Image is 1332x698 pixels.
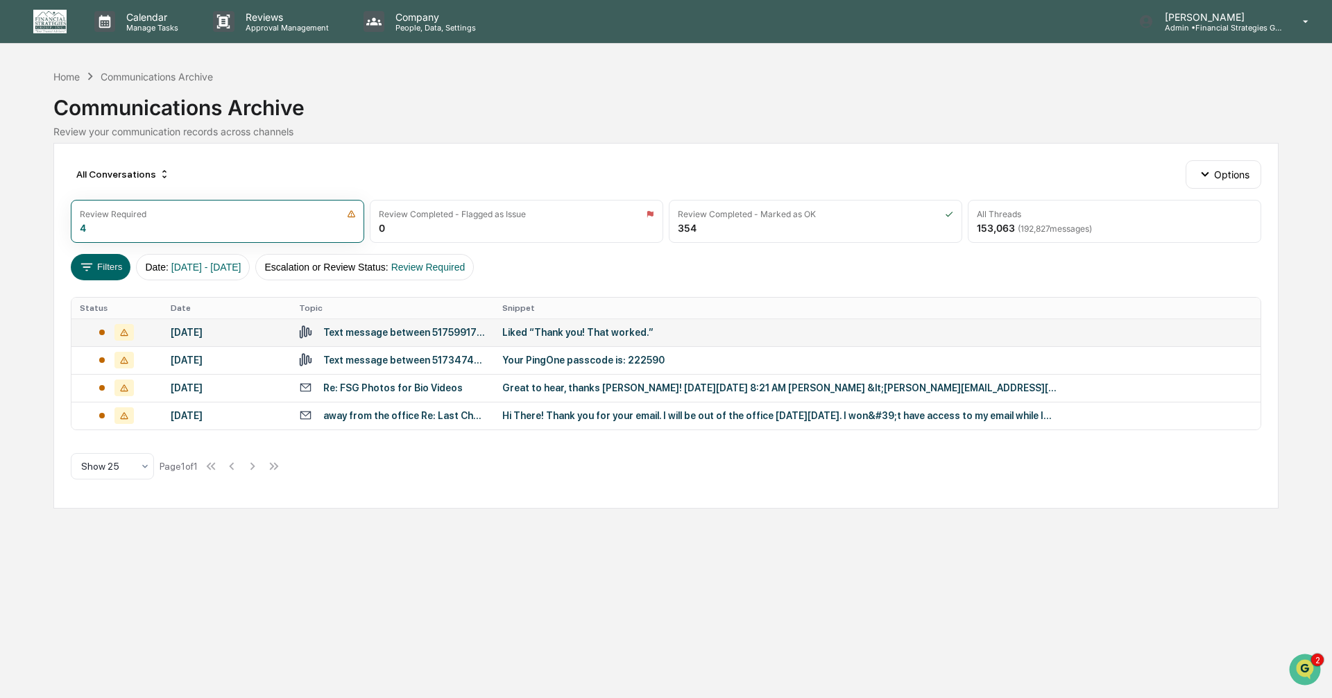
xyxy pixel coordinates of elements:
[43,226,112,237] span: [PERSON_NAME]
[977,209,1021,219] div: All Threads
[123,226,151,237] span: [DATE]
[53,71,80,83] div: Home
[171,262,241,273] span: [DATE] - [DATE]
[80,222,86,234] div: 4
[171,382,282,393] div: [DATE]
[62,106,228,120] div: Start new chat
[53,126,1279,137] div: Review your communication records across channels
[1186,160,1261,188] button: Options
[160,461,198,472] div: Page 1 of 1
[236,110,253,127] button: Start new chat
[215,151,253,168] button: See all
[136,254,250,280] button: Date:[DATE] - [DATE]
[323,382,463,393] div: Re: FSG Photos for Bio Videos
[234,23,336,33] p: Approval Management
[115,11,185,23] p: Calendar
[171,327,282,338] div: [DATE]
[1018,223,1092,234] span: ( 192,827 messages)
[14,213,36,235] img: Jack Rasmussen
[391,262,466,273] span: Review Required
[977,222,1092,234] div: 153,063
[1288,652,1325,690] iframe: Open customer support
[323,410,486,421] div: away from the office Re: Last Chance for The Myth Golf Course in [GEOGRAPHIC_DATA]
[162,298,291,318] th: Date
[101,285,112,296] div: 🗄️
[1154,23,1283,33] p: Admin • Financial Strategies Group (FSG)
[646,210,654,219] img: icon
[71,163,176,185] div: All Conversations
[14,176,36,198] img: Jack Rasmussen
[14,285,25,296] div: 🖐️
[80,209,146,219] div: Review Required
[14,154,93,165] div: Past conversations
[502,355,1057,366] div: Your PingOne passcode is: 222590
[62,120,191,131] div: We're available if you need us!
[14,29,253,51] p: How can we help?
[234,11,336,23] p: Reviews
[71,254,131,280] button: Filters
[138,344,168,355] span: Pylon
[115,189,120,200] span: •
[323,327,486,338] div: Text message between 5175991733, [PERSON_NAME]
[14,312,25,323] div: 🔎
[29,106,54,131] img: 8933085812038_c878075ebb4cc5468115_72.jpg
[115,226,120,237] span: •
[115,23,185,33] p: Manage Tasks
[291,298,494,318] th: Topic
[28,227,39,238] img: 1746055101610-c473b297-6a78-478c-a979-82029cc54cd1
[494,298,1261,318] th: Snippet
[101,71,213,83] div: Communications Archive
[323,355,486,366] div: Text message between 5173474337, 8889048461
[28,189,39,201] img: 1746055101610-c473b297-6a78-478c-a979-82029cc54cd1
[95,278,178,303] a: 🗄️Attestations
[347,210,356,219] img: icon
[678,209,816,219] div: Review Completed - Marked as OK
[114,284,172,298] span: Attestations
[28,284,89,298] span: Preclearance
[384,23,483,33] p: People, Data, Settings
[678,222,697,234] div: 354
[255,254,474,280] button: Escalation or Review Status:Review Required
[1154,11,1283,23] p: [PERSON_NAME]
[502,382,1057,393] div: Great to hear, thanks [PERSON_NAME]! [DATE][DATE] 8:21 AM [PERSON_NAME] &lt;[PERSON_NAME][EMAIL_A...
[945,210,953,219] img: icon
[71,298,162,318] th: Status
[502,327,1057,338] div: Liked “Thank you! That worked.”
[123,189,151,200] span: [DATE]
[502,410,1057,421] div: Hi There! Thank you for your email. I will be out of the office [DATE][DATE]. I won&#39;t have ac...
[8,278,95,303] a: 🖐️Preclearance
[171,410,282,421] div: [DATE]
[43,189,112,200] span: [PERSON_NAME]
[33,10,67,33] img: logo
[53,84,1279,120] div: Communications Archive
[379,222,385,234] div: 0
[14,106,39,131] img: 1746055101610-c473b297-6a78-478c-a979-82029cc54cd1
[98,343,168,355] a: Powered byPylon
[171,355,282,366] div: [DATE]
[379,209,526,219] div: Review Completed - Flagged as Issue
[28,310,87,324] span: Data Lookup
[8,305,93,330] a: 🔎Data Lookup
[384,11,483,23] p: Company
